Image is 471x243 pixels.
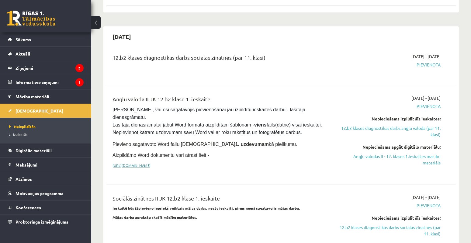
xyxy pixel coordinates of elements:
span: Konferences [16,205,41,210]
strong: Mājas darba aprakstu skatīt mācību materiālos. [113,215,197,220]
a: Informatīvie ziņojumi1 [8,75,84,89]
span: Aizpildāmo Word dokumentu vari atrast šeit - [113,153,209,158]
i: 1 [75,78,84,86]
a: Proktoringa izmēģinājums [8,215,84,229]
span: Pievienota [337,202,441,209]
span: Izlabotās [9,132,27,137]
span: Pievienota [337,103,441,110]
span: Mācību materiāli [16,94,49,99]
div: Sociālās zinātnes II JK 12.b2 klase 1. ieskaite [113,194,328,205]
a: 12.b2 klases diagnostikas darbs sociālās zinātnēs (par 11. klasi) [337,224,441,237]
span: [DATE] - [DATE] [411,53,441,60]
legend: Ziņojumi [16,61,84,75]
a: Sākums [8,32,84,46]
div: Nepieciešams izpildīt šīs ieskaites: [337,215,441,221]
div: Nepieciešams izpildīt šīs ieskaites: [337,116,441,122]
a: Angļu valodas II - 12. klases 1.ieskaites mācību materiāls [337,153,441,166]
strong: Ieskaitē būs jāpievieno iepriekš veiktais mājas darbs, nesāc ieskaiti, pirms neesi sagatavojis mā... [113,206,300,211]
a: Maksājumi [8,158,84,172]
span: Aktuāli [16,51,30,56]
span: [DATE] - [DATE] [411,95,441,101]
span: Pievienota [337,62,441,68]
a: [DEMOGRAPHIC_DATA] [8,104,84,118]
span: [DEMOGRAPHIC_DATA] [16,108,63,113]
strong: 1. uzdevumam [235,142,269,147]
legend: Informatīvie ziņojumi [16,75,84,89]
span: Digitālie materiāli [16,148,52,153]
a: Konferences [8,201,84,214]
a: Mācību materiāli [8,89,84,103]
span: Pievieno sagatavoto Word failu [DEMOGRAPHIC_DATA] kā pielikumu. [113,142,297,147]
span: Atzīmes [16,176,32,182]
a: Neizpildītās [9,124,85,129]
span: Motivācijas programma [16,191,64,196]
a: Izlabotās [9,132,85,137]
h2: [DATE] [106,29,137,44]
div: 12.b2 klases diagnostikas darbs sociālās zinātnēs (par 11. klasi) [113,53,328,65]
a: Digitālie materiāli [8,143,84,157]
span: [DATE] - [DATE] [411,194,441,201]
legend: Maksājumi [16,158,84,172]
a: Atzīmes [8,172,84,186]
span: Sākums [16,37,31,42]
a: Rīgas 1. Tālmācības vidusskola [7,11,55,26]
div: Angļu valoda II JK 12.b2 klase 1. ieskaite [113,95,328,106]
a: Motivācijas programma [8,186,84,200]
strong: viens [254,122,267,127]
span: Neizpildītās [9,124,36,129]
span: [PERSON_NAME], vai esi sagatavojis pievienošanai jau izpildītu ieskaites darbu - lasītāja dienasg... [113,107,323,135]
a: Ziņojumi3 [8,61,84,75]
a: Aktuāli [8,47,84,61]
span: Proktoringa izmēģinājums [16,219,68,224]
i: 3 [75,64,84,72]
div: Nepieciešams apgūt digitālo materiālu: [337,144,441,150]
a: 12.b2 klases diagnostikas darbs angļu valodā (par 11. klasi) [337,125,441,138]
a: [URL][DOMAIN_NAME] [113,163,151,168]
